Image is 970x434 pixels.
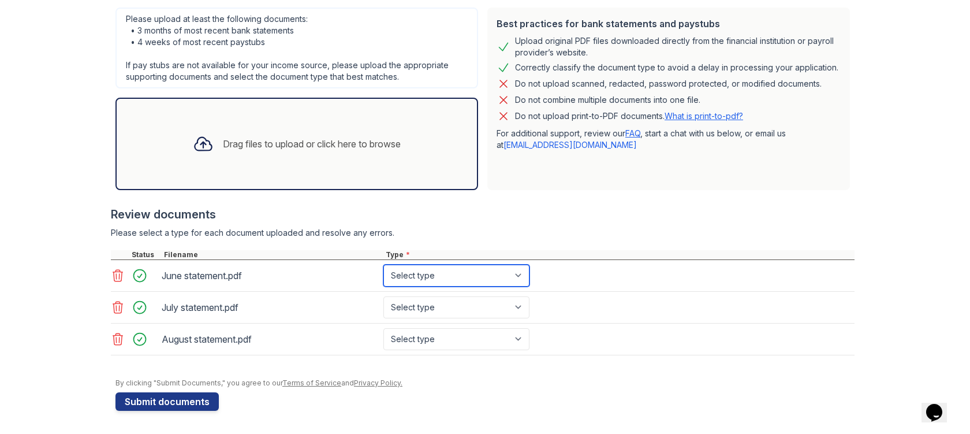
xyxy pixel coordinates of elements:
div: Drag files to upload or click here to browse [223,137,401,151]
a: What is print-to-pdf? [665,111,743,121]
div: July statement.pdf [162,298,379,317]
button: Submit documents [115,392,219,411]
p: For additional support, review our , start a chat with us below, or email us at [497,128,841,151]
div: Please select a type for each document uploaded and resolve any errors. [111,227,855,239]
div: Do not upload scanned, redacted, password protected, or modified documents. [515,77,822,91]
div: Filename [162,250,383,259]
div: Do not combine multiple documents into one file. [515,93,700,107]
div: Please upload at least the following documents: • 3 months of most recent bank statements • 4 wee... [115,8,478,88]
a: [EMAIL_ADDRESS][DOMAIN_NAME] [503,140,637,150]
a: Privacy Policy. [354,379,402,387]
div: Correctly classify the document type to avoid a delay in processing your application. [515,61,838,75]
div: Status [129,250,162,259]
a: Terms of Service [282,379,341,387]
div: Type [383,250,855,259]
div: Review documents [111,206,855,222]
div: June statement.pdf [162,266,379,285]
p: Do not upload print-to-PDF documents. [515,110,743,122]
iframe: chat widget [921,388,958,422]
div: Best practices for bank statements and paystubs [497,17,841,31]
div: By clicking "Submit Documents," you agree to our and [115,379,855,388]
div: August statement.pdf [162,330,379,348]
div: Upload original PDF files downloaded directly from the financial institution or payroll provider’... [515,35,841,58]
a: FAQ [625,128,640,138]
